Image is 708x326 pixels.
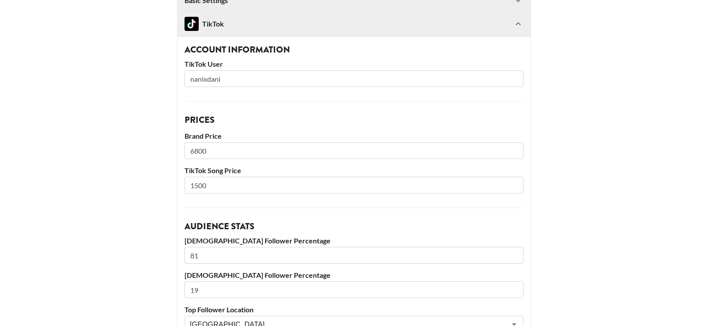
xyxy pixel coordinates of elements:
label: [DEMOGRAPHIC_DATA] Follower Percentage [185,271,523,280]
h3: Audience Stats [185,222,523,231]
label: TikTok Song Price [185,166,523,175]
div: TikTok [185,17,224,31]
h3: Prices [185,116,523,125]
label: [DEMOGRAPHIC_DATA] Follower Percentage [185,236,523,245]
h3: Account Information [185,45,523,54]
label: Brand Price [185,132,523,140]
label: Top Follower Location [185,305,523,314]
div: TikTokTikTok [177,11,531,36]
img: TikTok [185,17,199,31]
label: TikTok User [185,60,523,68]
